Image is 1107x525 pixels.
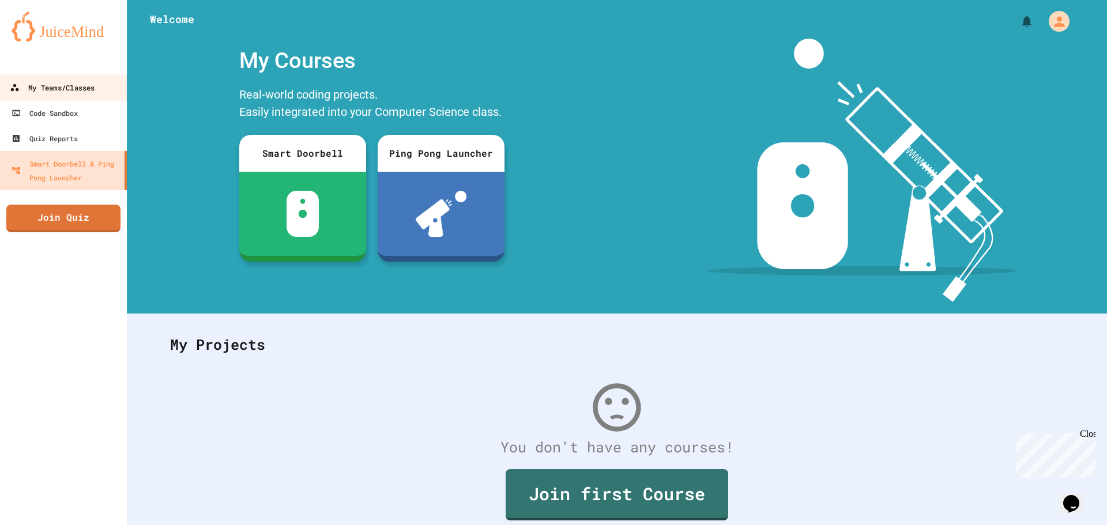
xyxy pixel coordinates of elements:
[10,81,95,95] div: My Teams/Classes
[378,135,504,172] div: Ping Pong Launcher
[234,83,510,126] div: Real-world coding projects. Easily integrated into your Computer Science class.
[12,157,120,184] div: Smart Doorbell & Ping Pong Launcher
[1059,479,1095,513] iframe: chat widget
[506,469,728,520] a: Join first Course
[12,12,115,41] img: logo-orange.svg
[707,39,1016,302] img: banner-image-my-projects.png
[239,135,366,172] div: Smart Doorbell
[234,39,510,83] div: My Courses
[5,5,80,73] div: Chat with us now!Close
[1037,8,1072,35] div: My Account
[287,191,319,237] img: sdb-white.svg
[416,191,467,237] img: ppl-with-ball.png
[12,106,78,120] div: Code Sandbox
[159,322,1075,367] div: My Projects
[1011,429,1095,478] iframe: chat widget
[159,436,1075,458] div: You don't have any courses!
[12,131,78,145] div: Quiz Reports
[6,205,121,232] a: Join Quiz
[999,12,1037,31] div: My Notifications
